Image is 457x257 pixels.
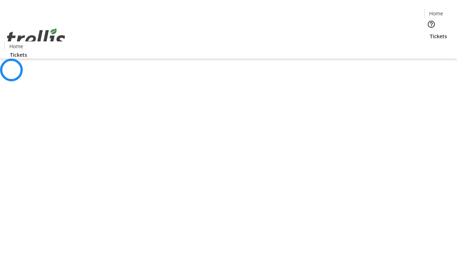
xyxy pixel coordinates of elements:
button: Cart [424,40,438,54]
span: Tickets [430,32,447,40]
img: Orient E2E Organization pzrU8cvMMr's Logo [4,20,68,56]
span: Tickets [10,51,27,59]
a: Home [425,10,447,17]
a: Tickets [4,51,33,59]
span: Home [429,10,443,17]
a: Tickets [424,32,453,40]
button: Help [424,17,438,31]
span: Home [9,42,23,50]
a: Home [5,42,27,50]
